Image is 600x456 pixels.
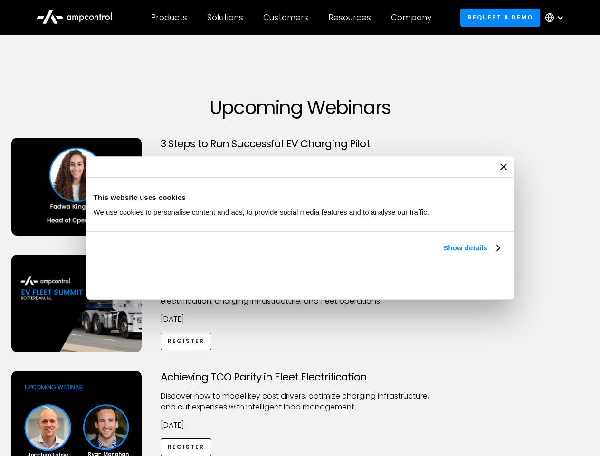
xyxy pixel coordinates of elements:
[328,12,371,23] div: Resources
[207,12,243,23] div: Solutions
[391,12,431,23] div: Company
[443,242,499,254] a: Show details
[161,371,440,383] h3: Achieving TCO Parity in Fleet Electrification
[161,314,440,324] p: [DATE]
[161,391,440,412] p: Discover how to model key cost drivers, optimize charging infrastructure, and cut expenses with i...
[94,208,429,216] span: We use cookies to personalise content and ads, to provide social media features and to analyse ou...
[367,265,503,292] button: Okay
[151,12,187,23] div: Products
[500,163,507,170] button: Close banner
[161,332,212,350] a: Register
[161,438,212,456] a: Register
[263,12,308,23] div: Customers
[94,192,507,203] div: This website uses cookies
[161,420,440,430] p: [DATE]
[161,138,440,150] h3: 3 Steps to Run Successful EV Charging Pilot
[11,96,589,119] h1: Upcoming Webinars
[460,9,540,26] a: Request a demo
